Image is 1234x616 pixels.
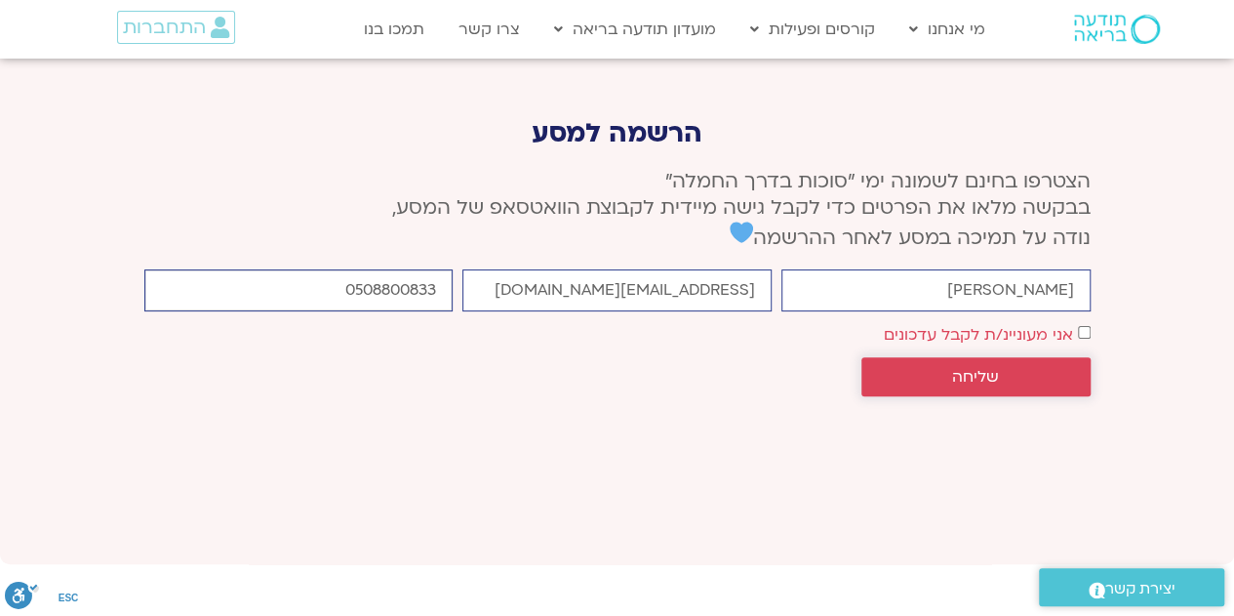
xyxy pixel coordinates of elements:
[1039,568,1224,606] a: יצירת קשר
[1074,15,1160,44] img: תודעה בריאה
[544,11,726,48] a: מועדון תודעה בריאה
[730,221,753,244] img: 💙
[144,118,1091,148] p: הרשמה למסע
[144,269,1091,406] form: טופס חדש
[884,324,1073,346] label: אני מעוניינ/ת לקבל עדכונים
[730,225,1091,251] span: נודה על תמיכה במסע לאחר ההרשמה
[123,17,206,38] span: התחברות
[392,194,1091,221] span: בבקשה מלאו את הפרטים כדי לקבל גישה מיידית לקבוצת הוואטסאפ של המסע,
[144,269,454,311] input: מותר להשתמש רק במספרים ותווי טלפון (#, -, *, וכו').
[1105,576,1175,602] span: יצירת קשר
[861,357,1091,396] button: שליחה
[952,368,999,386] span: שליחה
[449,11,530,48] a: צרו קשר
[117,11,235,44] a: התחברות
[144,168,1091,251] p: הצטרפו בחינם לשמונה ימי ״סוכות בדרך החמלה״
[781,269,1091,311] input: שם פרטי
[899,11,995,48] a: מי אנחנו
[462,269,772,311] input: אימייל
[740,11,885,48] a: קורסים ופעילות
[354,11,434,48] a: תמכו בנו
